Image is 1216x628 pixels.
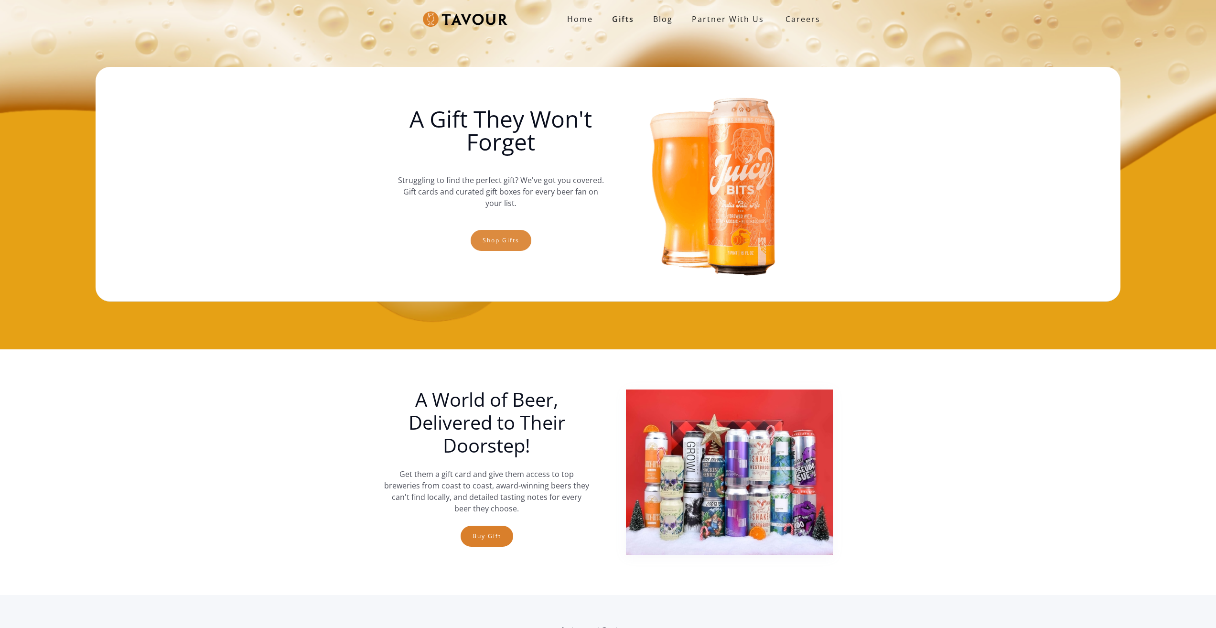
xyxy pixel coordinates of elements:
a: Home [558,10,603,29]
p: Get them a gift card and give them access to top breweries from coast to coast, award-winning bee... [384,468,590,514]
a: Careers [774,6,828,32]
h1: A Gift They Won't Forget [398,108,604,153]
a: Shop gifts [471,230,531,251]
a: Gifts [603,10,644,29]
strong: Home [567,14,593,24]
p: Struggling to find the perfect gift? We've got you covered. Gift cards and curated gift boxes for... [398,165,604,218]
a: Buy Gift [461,526,513,547]
a: Blog [644,10,682,29]
h1: A World of Beer, Delivered to Their Doorstep! [384,388,590,457]
a: partner with us [682,10,774,29]
strong: Careers [786,10,820,29]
